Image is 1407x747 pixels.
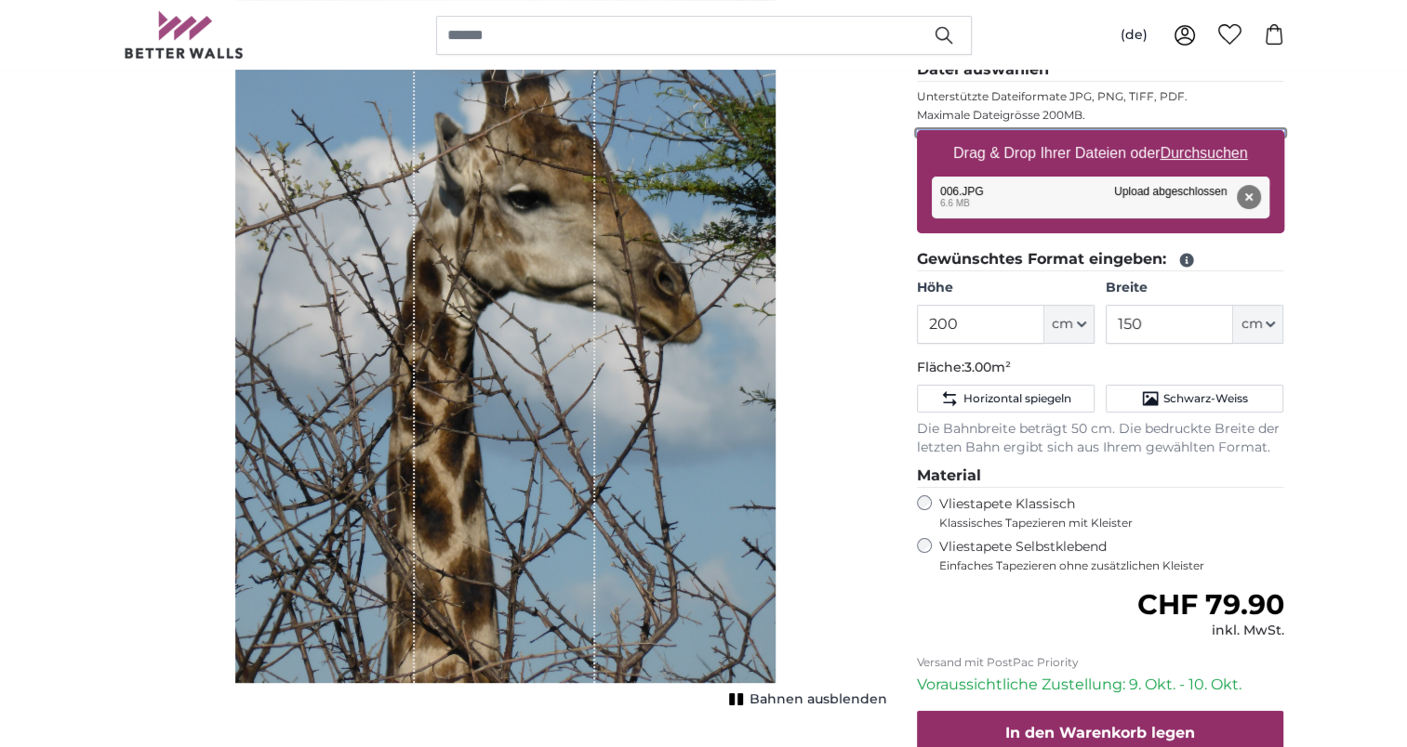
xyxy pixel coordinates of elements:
button: Schwarz-Weiss [1106,385,1283,413]
p: Die Bahnbreite beträgt 50 cm. Die bedruckte Breite der letzten Bahn ergibt sich aus Ihrem gewählt... [917,420,1284,457]
legend: Gewünschtes Format eingeben: [917,248,1284,271]
legend: Material [917,465,1284,488]
label: Vliestapete Selbstklebend [939,538,1284,573]
button: cm [1233,305,1283,344]
label: Drag & Drop Ihrer Dateien oder [946,135,1255,172]
span: Klassisches Tapezieren mit Kleister [939,516,1268,531]
legend: Datei auswählen [917,59,1284,82]
p: Fläche: [917,359,1284,377]
span: Bahnen ausblenden [750,690,887,709]
button: cm [1044,305,1095,344]
u: Durchsuchen [1160,145,1247,161]
label: Höhe [917,279,1095,297]
p: Unterstützte Dateiformate JPG, PNG, TIFF, PDF. [917,89,1284,104]
p: Versand mit PostPac Priority [917,655,1284,670]
label: Breite [1106,279,1283,297]
span: Einfaches Tapezieren ohne zusätzlichen Kleister [939,558,1284,573]
span: 3.00m² [964,359,1011,375]
span: In den Warenkorb legen [1005,724,1195,741]
span: cm [1241,315,1262,334]
span: cm [1052,315,1073,334]
span: Horizontal spiegeln [962,391,1070,406]
button: (de) [1106,19,1162,52]
p: Maximale Dateigrösse 200MB. [917,108,1284,123]
label: Vliestapete Klassisch [939,495,1268,531]
div: inkl. MwSt. [1136,622,1283,640]
img: Betterwalls [124,11,245,59]
button: Bahnen ausblenden [723,687,887,713]
p: Voraussichtliche Zustellung: 9. Okt. - 10. Okt. [917,674,1284,696]
button: Horizontal spiegeln [917,385,1095,413]
span: CHF 79.90 [1136,587,1283,622]
span: Schwarz-Weiss [1163,391,1248,406]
